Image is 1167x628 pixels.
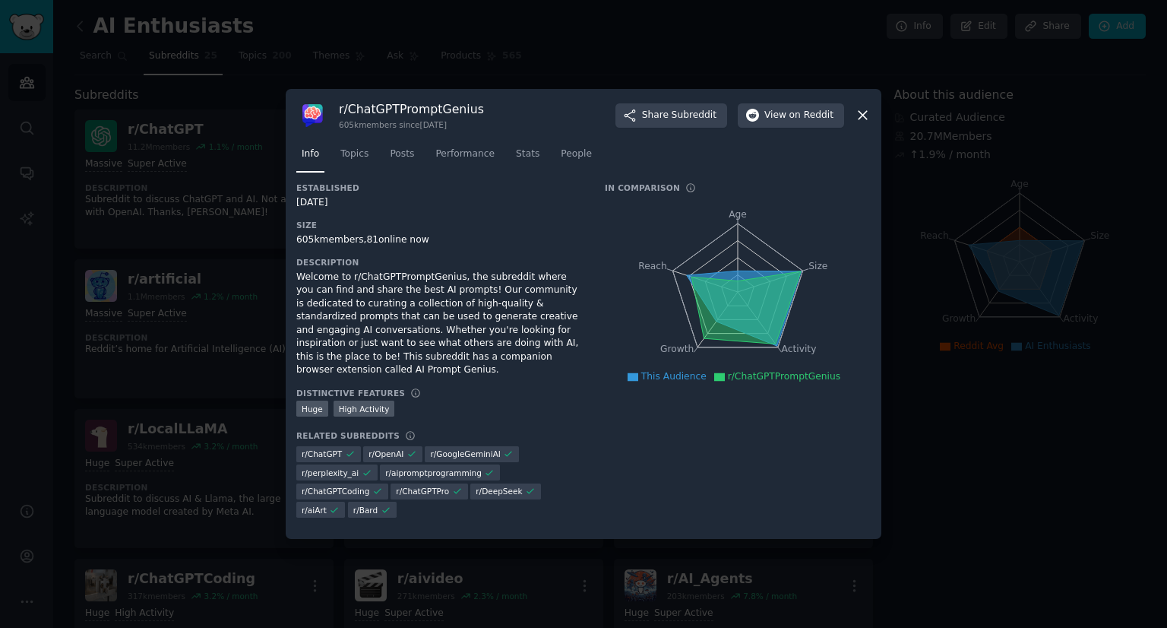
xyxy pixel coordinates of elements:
span: r/ Bard [353,505,378,515]
span: View [764,109,833,122]
span: Performance [435,147,495,161]
a: People [555,142,597,173]
tspan: Activity [782,344,817,354]
div: Huge [296,401,328,417]
h3: Size [296,220,583,230]
tspan: Growth [660,344,694,354]
span: Info [302,147,319,161]
span: r/ChatGPTPromptGenius [728,371,840,382]
span: People [561,147,592,161]
span: Stats [516,147,539,161]
h3: Established [296,182,583,193]
img: ChatGPTPromptGenius [296,100,328,132]
button: ShareSubreddit [615,103,727,128]
a: Info [296,142,324,173]
a: Topics [335,142,374,173]
span: This Audience [641,371,707,382]
div: [DATE] [296,196,583,210]
span: Share [642,109,716,122]
h3: Related Subreddits [296,430,400,441]
h3: In Comparison [605,182,680,193]
a: Posts [384,142,419,173]
div: High Activity [334,401,395,417]
tspan: Size [808,260,827,271]
tspan: Age [729,209,747,220]
div: 605k members since [DATE] [339,119,484,130]
span: r/ aipromptprogramming [385,468,482,478]
button: Viewon Reddit [738,103,844,128]
h3: r/ ChatGPTPromptGenius [339,101,484,117]
span: Posts [390,147,414,161]
span: Subreddit [672,109,716,122]
h3: Description [296,257,583,268]
span: on Reddit [789,109,833,122]
span: r/ DeepSeek [476,486,522,496]
tspan: Reach [638,260,667,271]
a: Stats [511,142,545,173]
span: r/ OpenAI [368,449,403,459]
span: r/ ChatGPT [302,449,342,459]
span: r/ GoogleGeminiAI [430,449,500,459]
span: r/ perplexity_ai [302,468,359,478]
span: r/ aiArt [302,505,327,515]
span: r/ ChatGPTCoding [302,486,369,496]
div: 605k members, 81 online now [296,233,583,247]
h3: Distinctive Features [296,388,405,398]
span: r/ ChatGPTPro [396,486,449,496]
a: Performance [430,142,500,173]
div: Welcome to r/ChatGPTPromptGenius, the subreddit where you can find and share the best AI prompts!... [296,271,583,377]
span: Topics [340,147,368,161]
